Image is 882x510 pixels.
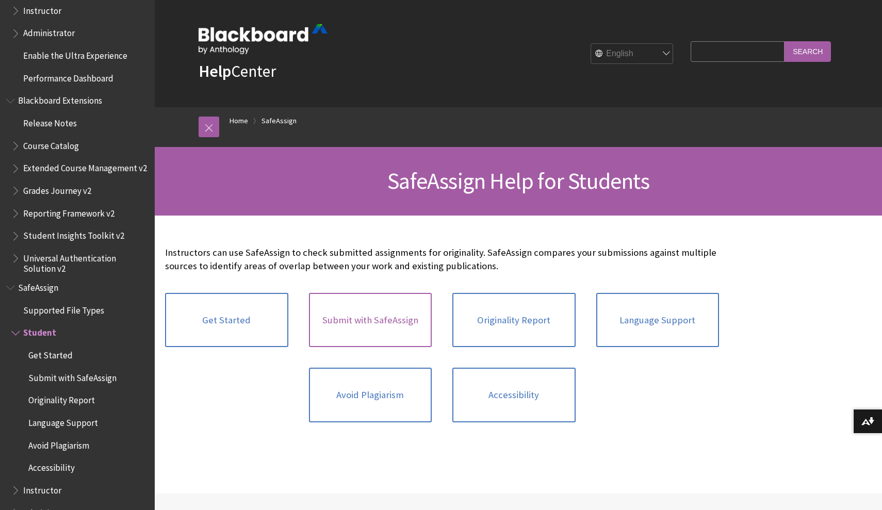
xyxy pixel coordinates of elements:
[23,182,91,196] span: Grades Journey v2
[785,41,831,61] input: Search
[18,279,58,293] span: SafeAssign
[23,137,79,151] span: Course Catalog
[387,167,649,195] span: SafeAssign Help for Students
[23,70,113,84] span: Performance Dashboard
[23,47,127,61] span: Enable the Ultra Experience
[262,114,297,127] a: SafeAssign
[23,302,104,316] span: Supported File Types
[23,227,124,241] span: Student Insights Toolkit v2
[28,347,73,360] span: Get Started
[18,92,102,106] span: Blackboard Extensions
[23,2,61,16] span: Instructor
[23,205,115,219] span: Reporting Framework v2
[28,369,117,383] span: Submit with SafeAssign
[230,114,248,127] a: Home
[28,459,75,473] span: Accessibility
[165,246,719,273] p: Instructors can use SafeAssign to check submitted assignments for originality. SafeAssign compare...
[309,368,432,422] a: Avoid Plagiarism
[199,24,328,54] img: Blackboard by Anthology
[596,293,720,348] a: Language Support
[23,482,61,496] span: Instructor
[28,392,95,406] span: Originality Report
[23,250,148,274] span: Universal Authentication Solution v2
[6,92,149,274] nav: Book outline for Blackboard Extensions
[28,437,89,451] span: Avoid Plagiarism
[452,368,576,422] a: Accessibility
[199,61,276,81] a: HelpCenter
[23,160,147,174] span: Extended Course Management v2
[309,293,432,348] a: Submit with SafeAssign
[591,44,674,64] select: Site Language Selector
[23,114,77,128] span: Release Notes
[23,25,75,39] span: Administrator
[199,61,231,81] strong: Help
[165,293,288,348] a: Get Started
[28,414,98,428] span: Language Support
[23,324,56,338] span: Student
[452,293,576,348] a: Originality Report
